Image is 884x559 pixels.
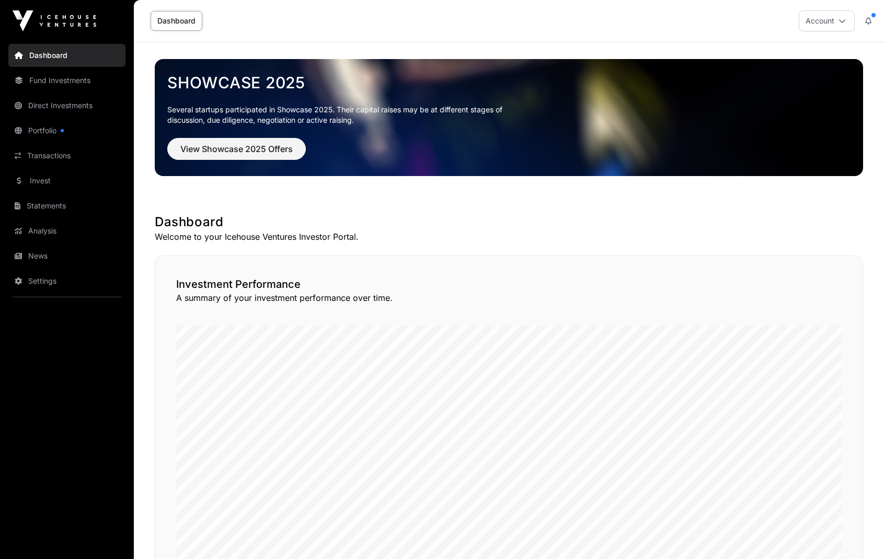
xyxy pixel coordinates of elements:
img: Showcase 2025 [155,59,863,176]
a: Dashboard [8,44,125,67]
a: View Showcase 2025 Offers [167,148,306,159]
a: News [8,244,125,267]
a: Dashboard [151,11,202,31]
img: Icehouse Ventures Logo [13,10,96,31]
button: Account [799,10,855,31]
a: Showcase 2025 [167,73,851,92]
p: Welcome to your Icehouse Ventures Investor Portal. [155,230,863,243]
span: View Showcase 2025 Offers [180,143,293,155]
button: View Showcase 2025 Offers [167,138,306,160]
a: Invest [8,169,125,192]
p: A summary of your investment performance over time. [176,292,842,304]
a: Analysis [8,219,125,242]
iframe: Chat Widget [832,509,884,559]
a: Settings [8,270,125,293]
h1: Dashboard [155,214,863,230]
a: Direct Investments [8,94,125,117]
h2: Investment Performance [176,277,842,292]
a: Portfolio [8,119,125,142]
a: Statements [8,194,125,217]
a: Transactions [8,144,125,167]
p: Several startups participated in Showcase 2025. Their capital raises may be at different stages o... [167,104,519,125]
a: Fund Investments [8,69,125,92]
